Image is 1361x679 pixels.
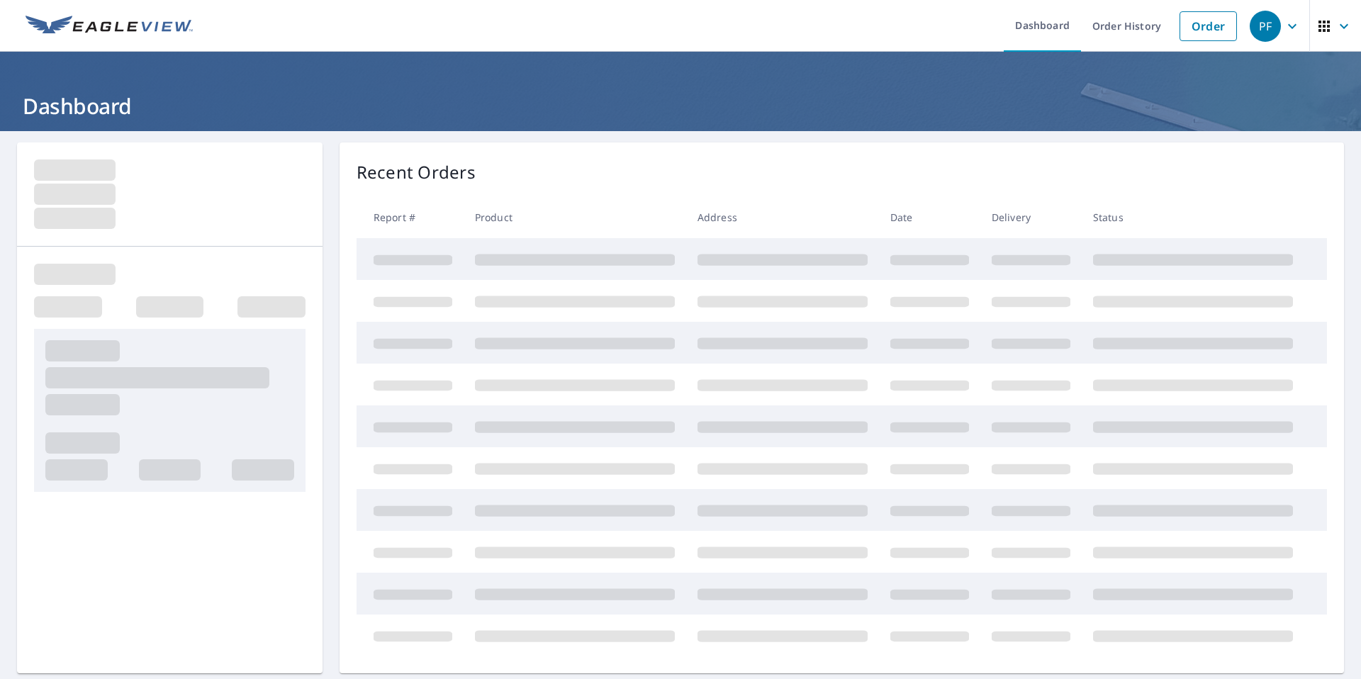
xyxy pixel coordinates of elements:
h1: Dashboard [17,91,1344,120]
th: Report # [357,196,464,238]
img: EV Logo [26,16,193,37]
th: Date [879,196,980,238]
th: Address [686,196,879,238]
th: Status [1082,196,1304,238]
a: Order [1180,11,1237,41]
th: Delivery [980,196,1082,238]
th: Product [464,196,686,238]
div: PF [1250,11,1281,42]
p: Recent Orders [357,159,476,185]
